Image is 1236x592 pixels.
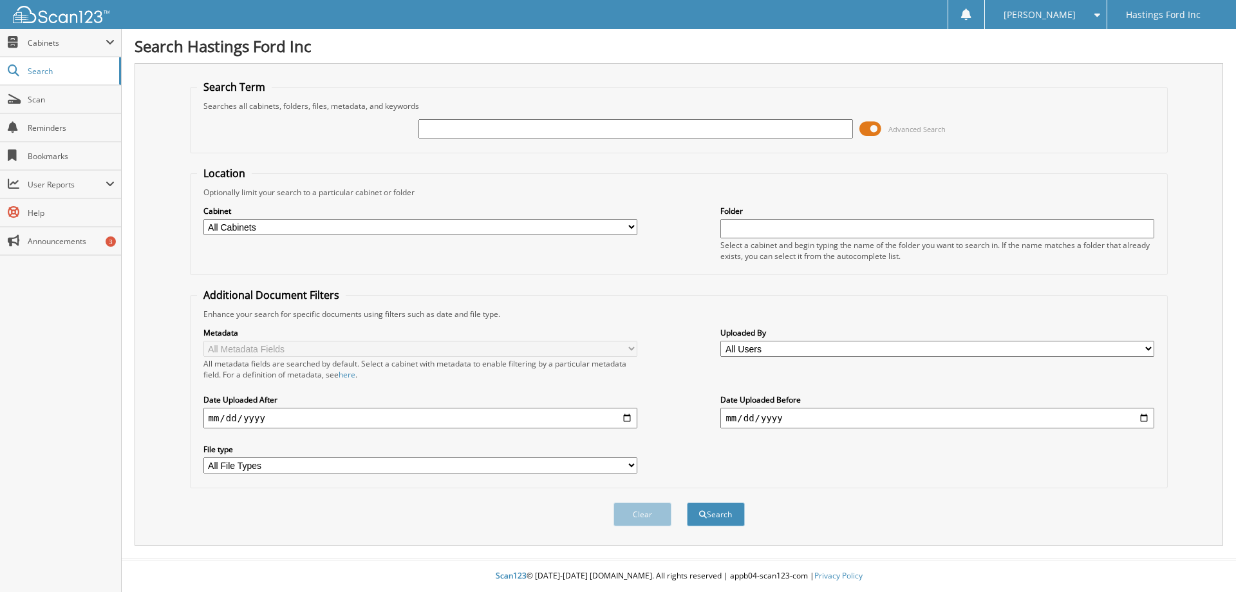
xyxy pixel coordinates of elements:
span: Bookmarks [28,151,115,162]
input: end [720,408,1154,428]
span: Reminders [28,122,115,133]
span: Help [28,207,115,218]
label: Metadata [203,327,637,338]
input: start [203,408,637,428]
img: scan123-logo-white.svg [13,6,109,23]
div: Optionally limit your search to a particular cabinet or folder [197,187,1161,198]
a: Privacy Policy [814,570,863,581]
span: Search [28,66,113,77]
label: File type [203,444,637,455]
div: All metadata fields are searched by default. Select a cabinet with metadata to enable filtering b... [203,358,637,380]
span: Scan123 [496,570,527,581]
label: Date Uploaded Before [720,394,1154,405]
a: here [339,369,355,380]
label: Cabinet [203,205,637,216]
button: Clear [613,502,671,526]
span: Hastings Ford Inc [1126,11,1201,19]
span: [PERSON_NAME] [1004,11,1076,19]
label: Date Uploaded After [203,394,637,405]
span: Announcements [28,236,115,247]
div: Enhance your search for specific documents using filters such as date and file type. [197,309,1161,320]
label: Folder [720,205,1154,216]
span: Advanced Search [888,124,946,134]
div: Select a cabinet and begin typing the name of the folder you want to search in. If the name match... [720,240,1154,262]
button: Search [687,502,745,526]
legend: Additional Document Filters [197,288,346,302]
h1: Search Hastings Ford Inc [135,35,1223,57]
div: © [DATE]-[DATE] [DOMAIN_NAME]. All rights reserved | appb04-scan123-com | [122,560,1236,592]
div: Searches all cabinets, folders, files, metadata, and keywords [197,100,1161,111]
label: Uploaded By [720,327,1154,338]
span: Scan [28,94,115,105]
span: Cabinets [28,37,106,48]
legend: Location [197,166,252,180]
div: 3 [106,236,116,247]
legend: Search Term [197,80,272,94]
span: User Reports [28,179,106,190]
